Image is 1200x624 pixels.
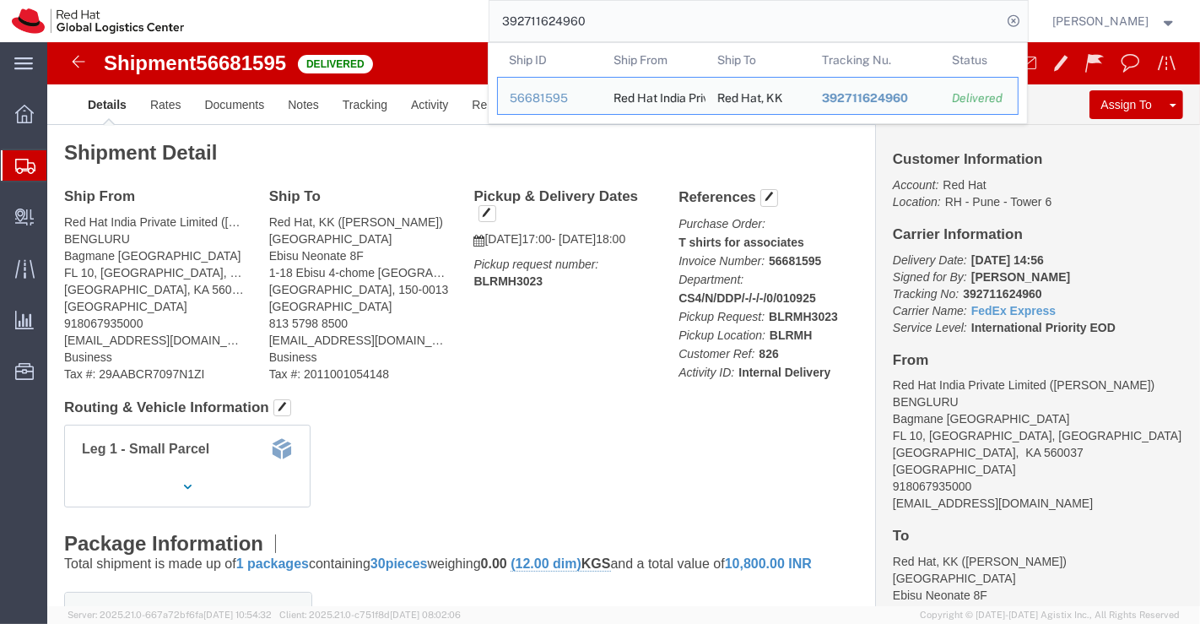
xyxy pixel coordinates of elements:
[279,610,461,620] span: Client: 2025.21.0-c751f8d
[68,610,272,620] span: Server: 2025.21.0-667a72bf6fa
[613,78,694,114] div: Red Hat India Private Limited
[821,90,928,107] div: 392711624960
[497,43,602,77] th: Ship ID
[203,610,272,620] span: [DATE] 10:54:32
[601,43,705,77] th: Ship From
[390,610,461,620] span: [DATE] 08:02:06
[489,1,1003,41] input: Search for shipment number, reference number
[510,90,590,107] div: 56681595
[809,43,940,77] th: Tracking Nu.
[940,43,1019,77] th: Status
[821,91,907,105] span: 392711624960
[920,608,1180,622] span: Copyright © [DATE]-[DATE] Agistix Inc., All Rights Reserved
[12,8,184,34] img: logo
[47,42,1200,606] iframe: FS Legacy Container
[952,90,1006,107] div: Delivered
[1053,12,1149,30] span: Sumitra Hansdah
[497,43,1027,123] table: Search Results
[717,78,783,114] div: Red Hat, KK
[705,43,810,77] th: Ship To
[1052,11,1177,31] button: [PERSON_NAME]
